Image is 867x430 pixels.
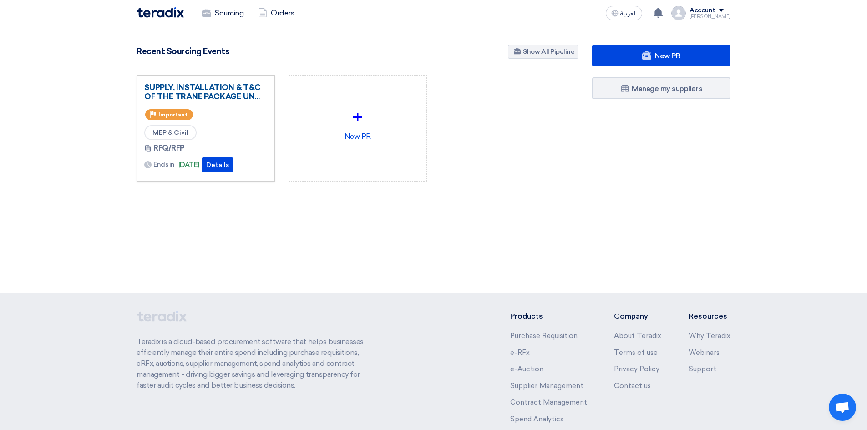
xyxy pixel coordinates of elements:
[202,157,233,172] button: Details
[144,125,197,140] span: MEP & Civil
[689,349,720,357] a: Webinars
[296,83,419,163] div: New PR
[614,349,658,357] a: Terms of use
[251,3,301,23] a: Orders
[829,394,856,421] div: Open chat
[178,160,200,170] span: [DATE]
[144,83,267,101] a: SUPPLY, INSTALLATION & T&C OF THE TRANE PACKAGE UN...
[137,7,184,18] img: Teradix logo
[137,336,374,391] p: Teradix is a cloud-based procurement software that helps businesses efficiently manage their enti...
[689,365,716,373] a: Support
[614,365,659,373] a: Privacy Policy
[606,6,642,20] button: العربية
[153,143,185,154] span: RFQ/RFP
[592,77,730,99] a: Manage my suppliers
[510,398,587,406] a: Contract Management
[195,3,251,23] a: Sourcing
[510,311,587,322] li: Products
[671,6,686,20] img: profile_test.png
[137,46,229,56] h4: Recent Sourcing Events
[510,415,563,423] a: Spend Analytics
[690,14,730,19] div: [PERSON_NAME]
[614,382,651,390] a: Contact us
[689,332,730,340] a: Why Teradix
[153,160,175,169] span: Ends in
[510,349,530,357] a: e-RFx
[620,10,637,17] span: العربية
[508,45,578,59] a: Show All Pipeline
[510,332,578,340] a: Purchase Requisition
[510,382,583,390] a: Supplier Management
[296,104,419,131] div: +
[689,311,730,322] li: Resources
[655,51,680,60] span: New PR
[510,365,543,373] a: e-Auction
[690,7,715,15] div: Account
[614,332,661,340] a: About Teradix
[158,111,188,118] span: Important
[614,311,661,322] li: Company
